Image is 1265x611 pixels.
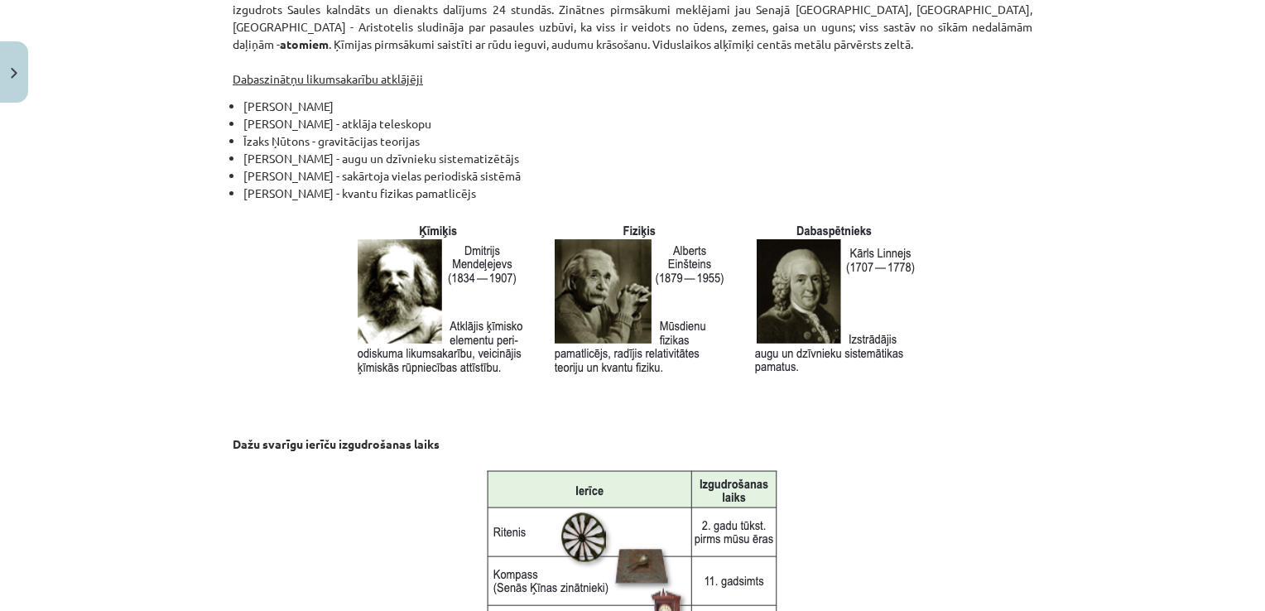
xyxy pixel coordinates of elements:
img: icon-close-lesson-0947bae3869378f0d4975bcd49f059093ad1ed9edebbc8119c70593378902aed.svg [11,68,17,79]
u: Dabaszinātņu likumsakarību atklājēji [233,71,423,86]
li: [PERSON_NAME] [243,98,1032,115]
li: [PERSON_NAME] - atklāja teleskopu [243,115,1032,132]
li: [PERSON_NAME] - kvantu fizikas pamatlicējs [243,185,1032,426]
strong: Dažu svarīgu ierīču izgudrošanas laiks [233,436,440,451]
strong: atomiem [280,36,329,51]
li: [PERSON_NAME] - augu un dzīvnieku sistematizētājs [243,150,1032,167]
li: Īzaks Ņūtons - gravitācijas teorijas [243,132,1032,150]
li: [PERSON_NAME] - sakārtoja vielas periodiskā sistēmā [243,167,1032,185]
